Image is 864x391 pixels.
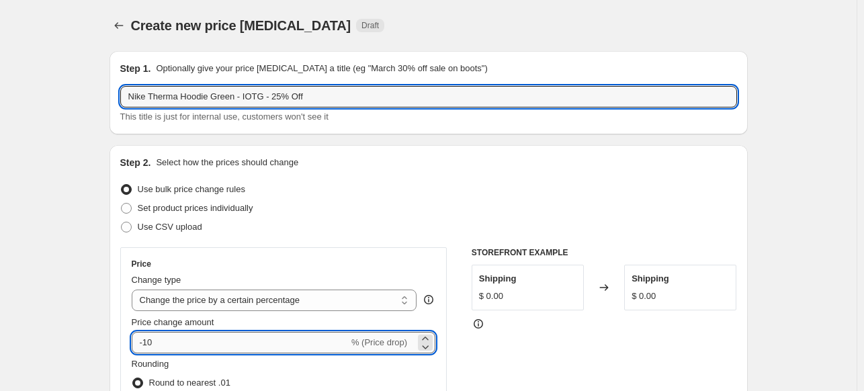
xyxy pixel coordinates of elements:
p: Optionally give your price [MEDICAL_DATA] a title (eg "March 30% off sale on boots") [156,62,487,75]
span: Use CSV upload [138,222,202,232]
span: Change type [132,275,181,285]
div: $ 0.00 [479,290,503,303]
button: Price change jobs [110,16,128,35]
span: Rounding [132,359,169,369]
h2: Step 1. [120,62,151,75]
span: Price change amount [132,317,214,327]
span: Set product prices individually [138,203,253,213]
span: Draft [361,20,379,31]
p: Select how the prices should change [156,156,298,169]
input: 30% off holiday sale [120,86,737,107]
span: Create new price [MEDICAL_DATA] [131,18,351,33]
div: $ 0.00 [632,290,656,303]
h2: Step 2. [120,156,151,169]
span: % (Price drop) [351,337,407,347]
span: Round to nearest .01 [149,378,230,388]
span: Shipping [479,273,517,284]
span: Shipping [632,273,669,284]
span: Use bulk price change rules [138,184,245,194]
span: This title is just for internal use, customers won't see it [120,112,329,122]
div: help [422,293,435,306]
h6: STOREFRONT EXAMPLE [472,247,737,258]
input: -15 [132,332,349,353]
h3: Price [132,259,151,269]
